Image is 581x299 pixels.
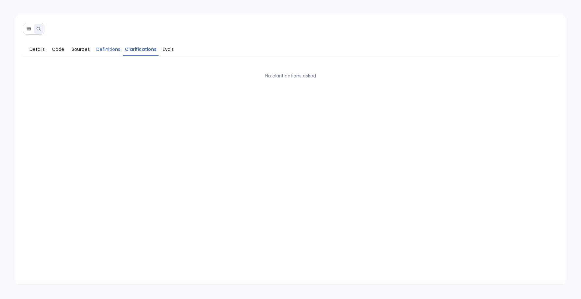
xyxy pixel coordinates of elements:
span: Details [30,46,45,53]
span: Code [52,46,64,53]
span: Clarifications [125,46,157,53]
div: No clarifications asked [265,73,316,79]
span: Evals [163,46,174,53]
span: Definitions [96,46,120,53]
span: Sources [72,46,90,53]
